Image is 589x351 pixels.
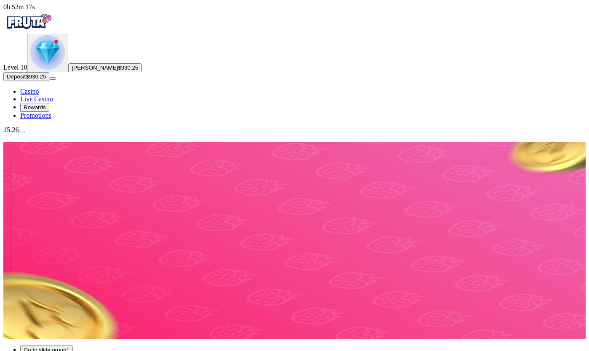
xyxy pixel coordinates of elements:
nav: Primary [3,11,586,119]
button: reward iconRewards [20,103,49,112]
a: gift-inverted iconPromotions [20,112,51,119]
span: $930.25 [118,65,138,71]
span: $930.25 [26,73,46,80]
img: Fruta [3,11,54,32]
a: Fruta [3,26,54,33]
span: Deposit [7,73,26,80]
a: diamond iconCasino [20,88,39,95]
button: level unlocked [27,34,68,72]
span: 15:26 [3,126,19,133]
span: Level 10 [3,64,27,71]
img: level unlocked [30,35,65,70]
a: poker-chip iconLive Casino [20,95,53,103]
button: Depositplus icon$930.25 [3,72,49,81]
button: [PERSON_NAME]$930.25 [68,63,142,72]
span: Rewards [24,104,46,111]
span: [PERSON_NAME] [72,65,118,71]
span: user session time [3,3,35,11]
span: Casino [20,88,39,95]
span: Live Casino [20,95,53,103]
button: menu [19,131,25,133]
span: Promotions [20,112,51,119]
button: menu [49,77,56,80]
